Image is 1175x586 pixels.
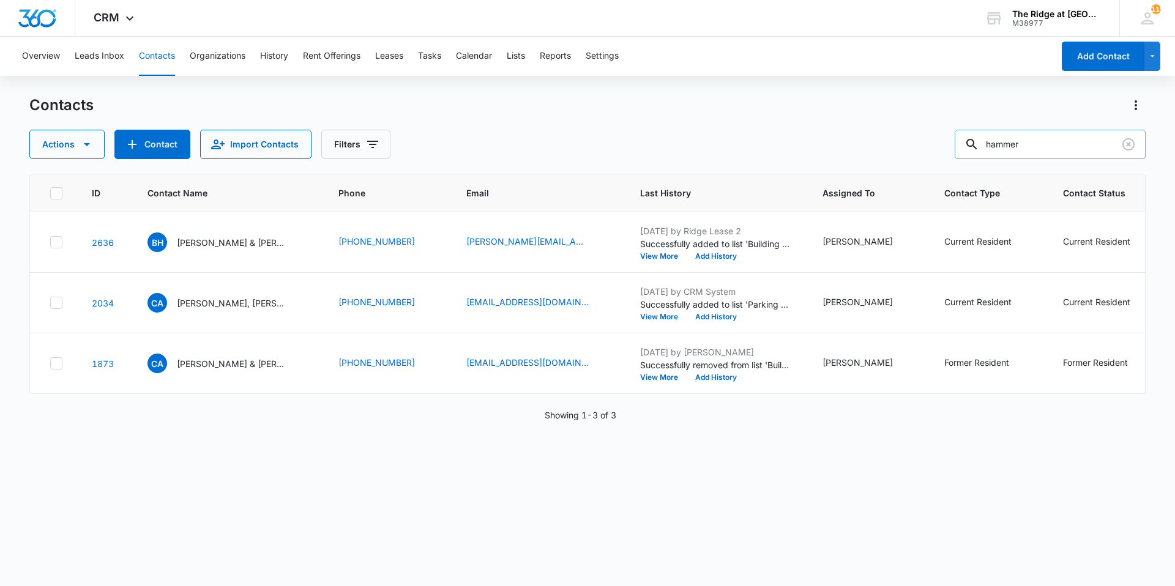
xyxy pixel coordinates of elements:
[147,354,167,373] span: CA
[640,374,687,381] button: View More
[640,237,793,250] p: Successfully added to list 'Building 4454 '.
[260,37,288,76] button: History
[822,356,915,371] div: Assigned To - Davian Urrutia - Select to Edit Field
[177,297,287,310] p: [PERSON_NAME], [PERSON_NAME] & [PERSON_NAME]
[687,374,745,381] button: Add History
[586,37,619,76] button: Settings
[1063,295,1152,310] div: Contact Status - Current Resident - Select to Edit Field
[466,356,611,371] div: Email - arbogastcerena@gmail.com - Select to Edit Field
[1119,135,1138,154] button: Clear
[1012,19,1102,28] div: account id
[29,130,105,159] button: Actions
[944,295,1034,310] div: Contact Type - Current Resident - Select to Edit Field
[640,285,793,298] p: [DATE] by CRM System
[1062,42,1144,71] button: Add Contact
[92,358,114,369] a: Navigate to contact details page for Cerena Arbogast & Jessie Hammer
[640,253,687,260] button: View More
[822,235,893,248] div: [PERSON_NAME]
[177,357,287,370] p: [PERSON_NAME] & [PERSON_NAME]
[466,295,589,308] a: [EMAIL_ADDRESS][DOMAIN_NAME]
[94,11,119,24] span: CRM
[944,356,1009,369] div: Former Resident
[1063,356,1128,369] div: Former Resident
[466,356,589,369] a: [EMAIL_ADDRESS][DOMAIN_NAME]
[139,37,175,76] button: Contacts
[822,295,893,308] div: [PERSON_NAME]
[822,295,915,310] div: Assigned To - Davian Urrutia - Select to Edit Field
[640,313,687,321] button: View More
[545,409,616,421] p: Showing 1-3 of 3
[466,295,611,310] div: Email - cerena872014@gmail.com - Select to Edit Field
[944,187,1016,199] span: Contact Type
[822,187,897,199] span: Assigned To
[640,358,793,371] p: Successfully removed from list 'Building 4458'.
[640,298,793,311] p: Successfully added to list 'Parking Permits'.
[955,130,1146,159] input: Search Contacts
[114,130,190,159] button: Add Contact
[466,235,589,248] a: [PERSON_NAME][EMAIL_ADDRESS][DOMAIN_NAME]
[1151,4,1161,14] span: 115
[1126,95,1146,115] button: Actions
[1151,4,1161,14] div: notifications count
[944,295,1012,308] div: Current Resident
[640,224,793,237] p: [DATE] by Ridge Lease 2
[177,236,287,249] p: [PERSON_NAME] & [PERSON_NAME]
[418,37,441,76] button: Tasks
[466,187,593,199] span: Email
[822,235,915,250] div: Assigned To - Davian Urrutia - Select to Edit Field
[944,356,1031,371] div: Contact Type - Former Resident - Select to Edit Field
[147,354,309,373] div: Contact Name - Cerena Arbogast & Jessie Hammer - Select to Edit Field
[338,356,437,371] div: Phone - (720) 487-7890 - Select to Edit Field
[147,232,167,252] span: BH
[147,187,291,199] span: Contact Name
[944,235,1012,248] div: Current Resident
[22,37,60,76] button: Overview
[190,37,245,76] button: Organizations
[640,187,775,199] span: Last History
[540,37,571,76] button: Reports
[640,346,793,358] p: [DATE] by [PERSON_NAME]
[1063,187,1135,199] span: Contact Status
[1012,9,1102,19] div: account name
[75,37,124,76] button: Leads Inbox
[338,187,419,199] span: Phone
[944,235,1034,250] div: Contact Type - Current Resident - Select to Edit Field
[92,298,114,308] a: Navigate to contact details page for Cerena Arbogast, Christina Martinez & Jessie Hammer
[1063,235,1152,250] div: Contact Status - Current Resident - Select to Edit Field
[29,96,94,114] h1: Contacts
[338,235,437,250] div: Phone - (719) 367-3239 - Select to Edit Field
[303,37,360,76] button: Rent Offerings
[338,356,415,369] a: [PHONE_NUMBER]
[92,187,100,199] span: ID
[147,293,309,313] div: Contact Name - Cerena Arbogast, Christina Martinez & Jessie Hammer - Select to Edit Field
[687,253,745,260] button: Add History
[1063,235,1130,248] div: Current Resident
[687,313,745,321] button: Add History
[1063,356,1150,371] div: Contact Status - Former Resident - Select to Edit Field
[466,235,611,250] div: Email - brandy.hammer@outlook.com - Select to Edit Field
[507,37,525,76] button: Lists
[338,235,415,248] a: [PHONE_NUMBER]
[338,295,437,310] div: Phone - (720) 487-7890 - Select to Edit Field
[822,356,893,369] div: [PERSON_NAME]
[338,295,415,308] a: [PHONE_NUMBER]
[1063,295,1130,308] div: Current Resident
[456,37,492,76] button: Calendar
[321,130,390,159] button: Filters
[200,130,311,159] button: Import Contacts
[92,237,114,248] a: Navigate to contact details page for Brandy Hammer & Kathryn Hammer
[147,293,167,313] span: CA
[147,232,309,252] div: Contact Name - Brandy Hammer & Kathryn Hammer - Select to Edit Field
[375,37,403,76] button: Leases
